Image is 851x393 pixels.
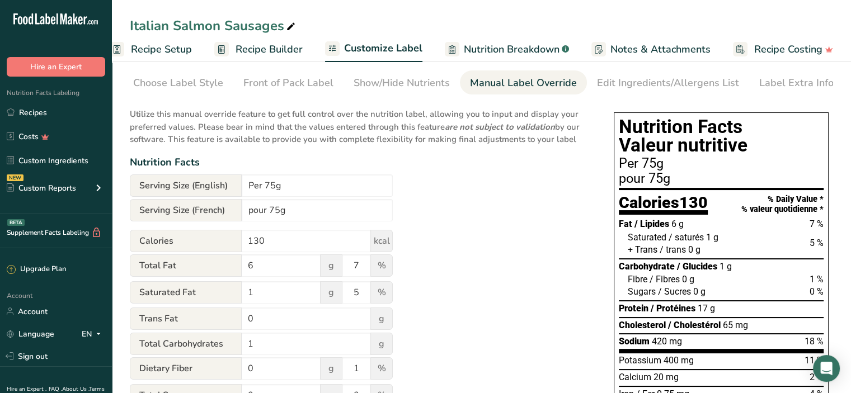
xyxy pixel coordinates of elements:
[810,286,824,297] span: 0 %
[370,357,393,380] span: %
[130,357,242,380] span: Dietary Fiber
[370,230,393,252] span: kcal
[610,42,711,57] span: Notes & Attachments
[49,385,62,393] a: FAQ .
[464,42,560,57] span: Nutrition Breakdown
[130,333,242,355] span: Total Carbohydrates
[759,75,834,91] div: Label Extra Info
[214,37,303,62] a: Recipe Builder
[7,174,23,181] div: NEW
[650,274,680,285] span: / Fibres
[628,274,647,285] span: Fibre
[810,219,824,229] span: 7 %
[813,355,840,382] div: Open Intercom Messenger
[693,286,706,297] span: 0 g
[445,121,555,132] b: are not subject to validation
[619,157,824,171] div: Per 75g
[354,75,450,91] div: Show/Hide Nutrients
[754,42,822,57] span: Recipe Costing
[7,57,105,77] button: Hire an Expert
[688,244,700,255] span: 0 g
[805,355,824,366] span: 11 %
[7,182,76,194] div: Custom Reports
[130,254,242,277] span: Total Fat
[130,307,242,330] span: Trans Fat
[370,333,393,355] span: g
[653,372,679,382] span: 20 mg
[7,264,66,275] div: Upgrade Plan
[634,219,669,229] span: / Lipides
[7,219,25,226] div: BETA
[133,75,223,91] div: Choose Label Style
[682,274,694,285] span: 0 g
[370,254,393,277] span: %
[628,286,656,297] span: Sugars
[7,385,46,393] a: Hire an Expert .
[130,230,242,252] span: Calories
[805,336,824,347] span: 18 %
[597,75,739,91] div: Edit Ingredients/Allergens List
[671,219,684,229] span: 6 g
[130,155,591,170] div: Nutrition Facts
[619,336,650,347] span: Sodium
[370,281,393,304] span: %
[130,174,242,197] span: Serving Size (English)
[651,303,695,314] span: / Protéines
[628,244,657,255] span: + Trans
[810,274,824,285] span: 1 %
[619,195,708,215] div: Calories
[660,244,686,255] span: / trans
[320,357,342,380] span: g
[677,261,717,272] span: / Glucides
[130,16,298,36] div: Italian Salmon Sausages
[370,307,393,330] span: g
[131,42,192,57] span: Recipe Setup
[679,193,708,212] span: 130
[628,232,666,243] span: Saturated
[130,199,242,221] span: Serving Size (French)
[810,372,824,382] span: 2 %
[344,41,422,56] span: Customize Label
[62,385,89,393] a: About Us .
[619,117,824,155] h1: Nutrition Facts Valeur nutritive
[130,101,591,146] p: Utilize this manual override feature to get full control over the nutrition label, allowing you t...
[470,75,577,91] div: Manual Label Override
[130,281,242,304] span: Saturated Fat
[320,281,342,304] span: g
[664,355,694,366] span: 400 mg
[619,372,651,382] span: Calcium
[619,261,675,272] span: Carbohydrate
[720,261,732,272] span: 1 g
[243,75,333,91] div: Front of Pack Label
[110,37,192,62] a: Recipe Setup
[619,172,824,186] div: pour 75g
[619,355,661,366] span: Potassium
[619,219,632,229] span: Fat
[591,37,711,62] a: Notes & Attachments
[7,324,54,344] a: Language
[669,232,704,243] span: / saturés
[723,320,748,330] span: 65 mg
[325,36,422,63] a: Customize Label
[619,303,648,314] span: Protein
[445,37,569,62] a: Nutrition Breakdown
[733,37,833,62] a: Recipe Costing
[619,320,666,330] span: Cholesterol
[658,286,691,297] span: / Sucres
[236,42,303,57] span: Recipe Builder
[741,195,824,214] div: % Daily Value * % valeur quotidienne *
[810,238,824,248] span: 5 %
[652,336,682,347] span: 420 mg
[698,303,715,314] span: 17 g
[320,254,342,277] span: g
[668,320,721,330] span: / Cholestérol
[706,232,718,243] span: 1 g
[82,327,105,340] div: EN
